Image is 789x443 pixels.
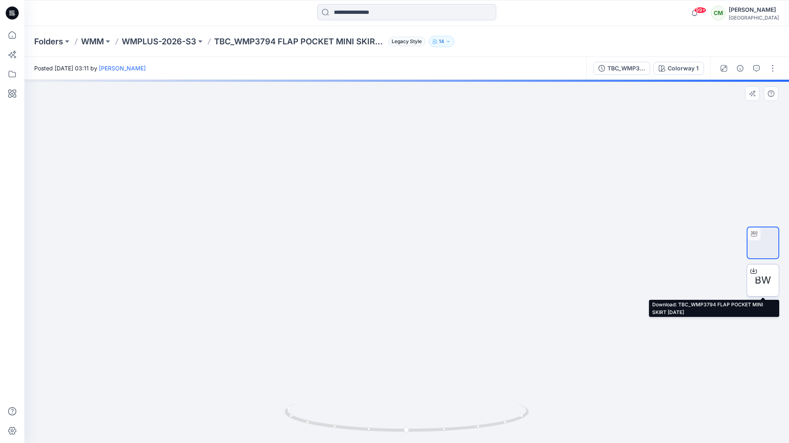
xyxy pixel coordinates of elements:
a: WMPLUS-2026-S3 [122,36,196,47]
span: Posted [DATE] 03:11 by [34,64,146,72]
span: 99+ [694,7,706,13]
a: [PERSON_NAME] [99,65,146,72]
button: 14 [429,36,454,47]
div: [PERSON_NAME] [729,5,779,15]
div: CM [711,6,725,20]
a: Folders [34,36,63,47]
p: 14 [439,37,444,46]
button: Details [734,62,747,75]
span: BW [755,273,771,288]
button: TBC_WMP3794 FLAP POCKET MINI SKIRT [DATE] [593,62,650,75]
p: TBC_WMP3794 FLAP POCKET MINI SKIRT [DATE] [214,36,385,47]
button: Legacy Style [385,36,425,47]
div: Colorway 1 [668,64,699,73]
div: [GEOGRAPHIC_DATA] [729,15,779,21]
div: TBC_WMP3794 FLAP POCKET MINI SKIRT [DATE] [607,64,645,73]
a: WMM [81,36,104,47]
button: Colorway 1 [653,62,704,75]
span: Legacy Style [388,37,425,46]
img: turntable-11-10-2025-07:12:17 [747,227,778,258]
